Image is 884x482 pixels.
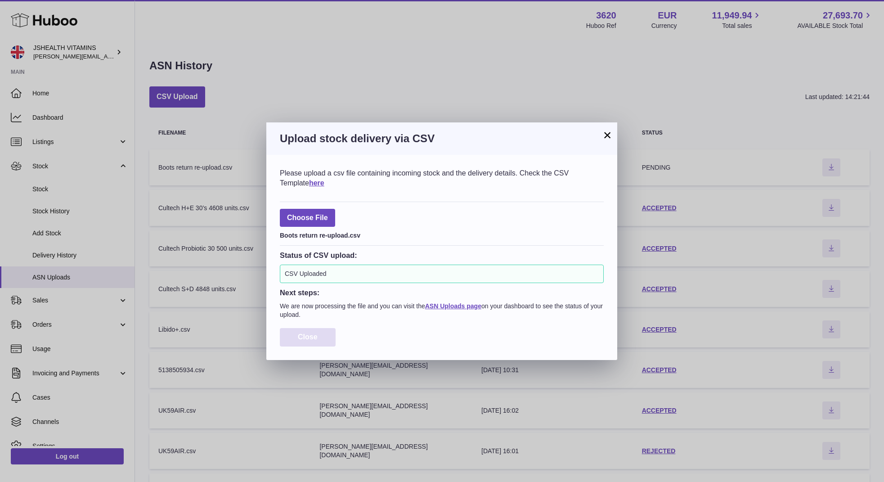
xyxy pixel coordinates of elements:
[280,209,335,227] span: Choose File
[602,130,613,140] button: ×
[309,179,324,187] a: here
[425,302,481,310] a: ASN Uploads page
[280,229,604,240] div: Boots return re-upload.csv
[280,131,604,146] h3: Upload stock delivery via CSV
[280,250,604,260] h3: Status of CSV upload:
[280,302,604,319] p: We are now processing the file and you can visit the on your dashboard to see the status of your ...
[280,265,604,283] div: CSV Uploaded
[280,328,336,347] button: Close
[298,333,318,341] span: Close
[280,168,604,188] div: Please upload a csv file containing incoming stock and the delivery details. Check the CSV Template
[280,288,604,297] h3: Next steps:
